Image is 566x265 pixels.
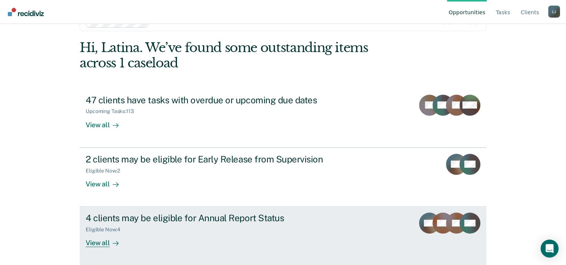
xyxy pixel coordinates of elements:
div: 2 clients may be eligible for Early Release from Supervision [86,154,348,165]
button: Profile dropdown button [548,6,560,18]
div: View all [86,115,128,129]
div: Hi, Latina. We’ve found some outstanding items across 1 caseload [80,40,405,71]
div: 47 clients have tasks with overdue or upcoming due dates [86,95,348,106]
img: Recidiviz [8,8,44,16]
div: View all [86,233,128,247]
div: Eligible Now : 4 [86,226,126,233]
a: 47 clients have tasks with overdue or upcoming due datesUpcoming Tasks:113View all [80,89,486,147]
div: View all [86,174,128,188]
div: Upcoming Tasks : 113 [86,108,140,115]
div: L J [548,6,560,18]
div: Open Intercom Messenger [541,240,559,258]
div: 4 clients may be eligible for Annual Report Status [86,213,348,223]
div: Eligible Now : 2 [86,168,126,174]
a: 2 clients may be eligible for Early Release from SupervisionEligible Now:2View all [80,147,486,207]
